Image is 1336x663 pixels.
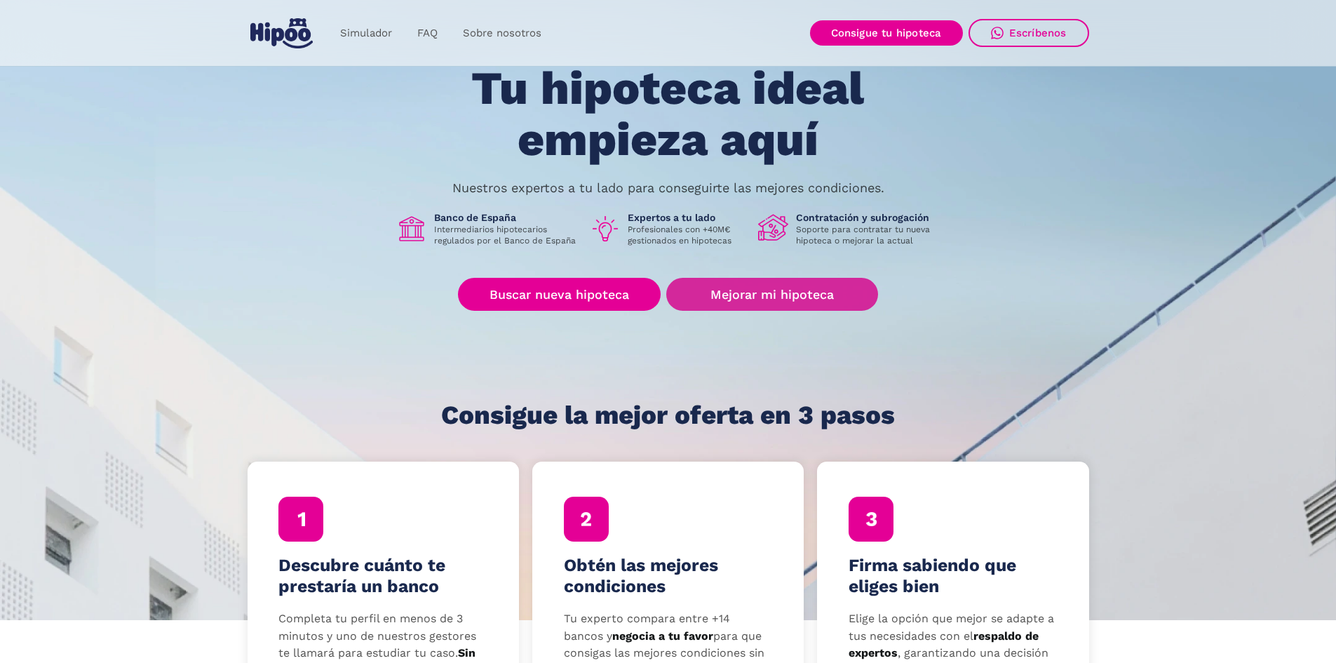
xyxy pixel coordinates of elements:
[564,555,773,597] h4: Obtén las mejores condiciones
[434,224,579,246] p: Intermediarios hipotecarios regulados por el Banco de España
[628,211,747,224] h1: Expertos a tu lado
[666,278,877,311] a: Mejorar mi hipoteca
[458,278,661,311] a: Buscar nueva hipoteca
[628,224,747,246] p: Profesionales con +40M€ gestionados en hipotecas
[810,20,963,46] a: Consigue tu hipoteca
[796,224,940,246] p: Soporte para contratar tu nueva hipoteca o mejorar la actual
[1009,27,1067,39] div: Escríbenos
[405,20,450,47] a: FAQ
[434,211,579,224] h1: Banco de España
[612,629,713,643] strong: negocia a tu favor
[441,401,895,429] h1: Consigue la mejor oferta en 3 pasos
[402,63,933,165] h1: Tu hipoteca ideal empieza aquí
[450,20,554,47] a: Sobre nosotros
[278,555,487,597] h4: Descubre cuánto te prestaría un banco
[849,555,1058,597] h4: Firma sabiendo que eliges bien
[248,13,316,54] a: home
[328,20,405,47] a: Simulador
[452,182,884,194] p: Nuestros expertos a tu lado para conseguirte las mejores condiciones.
[796,211,940,224] h1: Contratación y subrogación
[969,19,1089,47] a: Escríbenos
